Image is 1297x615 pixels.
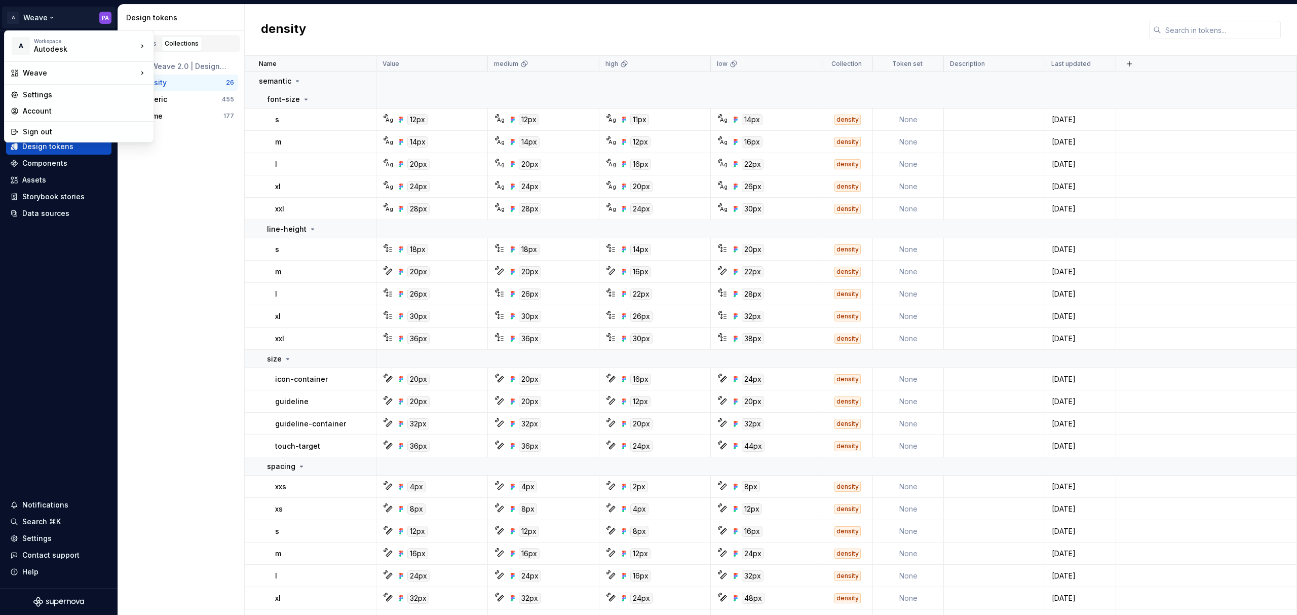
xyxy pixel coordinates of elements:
div: Account [23,106,147,116]
div: Weave [23,68,137,78]
div: Autodesk [34,44,120,54]
div: A [12,37,30,55]
div: Workspace [34,38,137,44]
div: Settings [23,90,147,100]
div: Sign out [23,127,147,137]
